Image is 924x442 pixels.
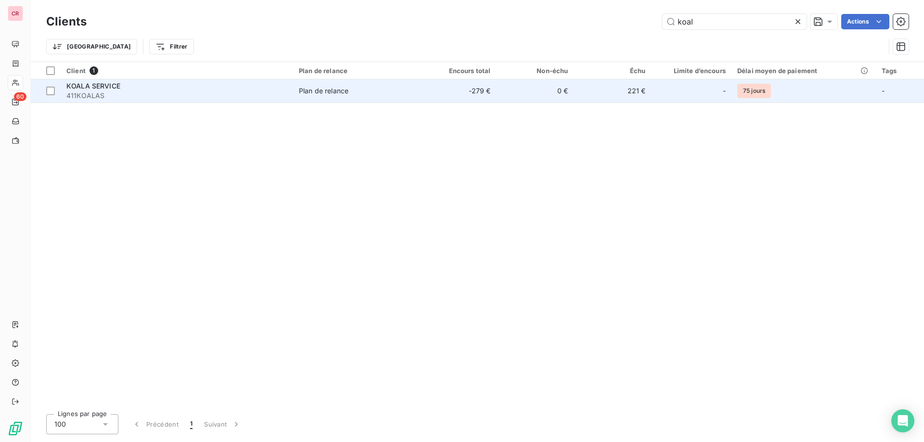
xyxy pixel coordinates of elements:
[46,13,87,30] h3: Clients
[737,67,870,75] div: Délai moyen de paiement
[8,6,23,21] div: CR
[66,82,120,90] span: KOALA SERVICE
[149,39,193,54] button: Filtrer
[425,67,491,75] div: Encours total
[299,86,348,96] div: Plan de relance
[66,91,287,101] span: 411KOALAS
[46,39,137,54] button: [GEOGRAPHIC_DATA]
[126,414,184,434] button: Précédent
[496,79,574,102] td: 0 €
[882,87,885,95] span: -
[841,14,889,29] button: Actions
[198,414,247,434] button: Suivant
[90,66,98,75] span: 1
[66,67,86,75] span: Client
[579,67,645,75] div: Échu
[419,79,497,102] td: -279 €
[723,86,726,96] span: -
[657,67,726,75] div: Limite d’encours
[737,84,771,98] span: 75 jours
[14,92,26,101] span: 60
[574,79,651,102] td: 221 €
[882,67,918,75] div: Tags
[662,14,807,29] input: Rechercher
[190,419,192,429] span: 1
[502,67,568,75] div: Non-échu
[8,421,23,436] img: Logo LeanPay
[299,67,413,75] div: Plan de relance
[184,414,198,434] button: 1
[54,419,66,429] span: 100
[891,409,914,432] div: Open Intercom Messenger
